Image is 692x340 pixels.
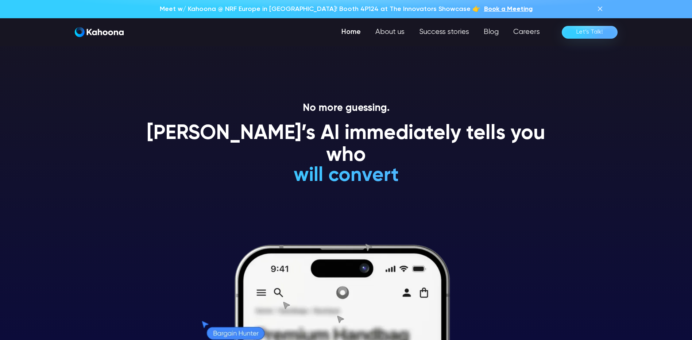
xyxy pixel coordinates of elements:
[562,26,618,39] a: Let’s Talk!
[138,102,554,115] p: No more guessing.
[239,165,453,186] h1: will convert
[576,26,603,38] div: Let’s Talk!
[412,25,476,39] a: Success stories
[506,25,547,39] a: Careers
[75,27,124,38] a: Kahoona logo blackKahoona logo white
[75,27,124,37] img: Kahoona logo white
[160,4,480,14] p: Meet w/ Kahoona @ NRF Europe in [GEOGRAPHIC_DATA]! Booth 4P124 at The Innovators Showcase 👉
[368,25,412,39] a: About us
[334,25,368,39] a: Home
[138,123,554,166] h1: [PERSON_NAME]’s AI immediately tells you who
[484,4,533,14] a: Book a Meeting
[476,25,506,39] a: Blog
[484,6,533,12] span: Book a Meeting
